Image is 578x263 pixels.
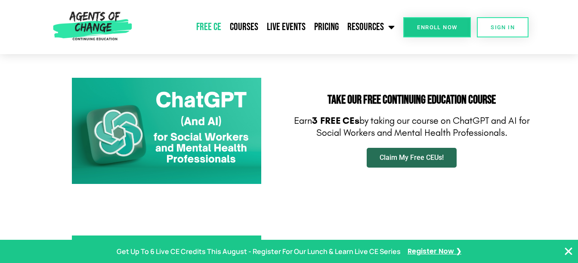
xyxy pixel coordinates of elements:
span: Claim My Free CEUs! [380,154,444,161]
a: Claim My Free CEUs! [367,148,457,168]
nav: Menu [136,16,399,38]
a: Live Events [263,16,310,38]
a: SIGN IN [477,17,529,37]
h2: Take Our FREE Continuing Education Course [294,94,530,106]
p: Earn by taking our course on ChatGPT and AI for Social Workers and Mental Health Professionals. [294,115,530,139]
a: Enroll Now [403,17,471,37]
span: SIGN IN [491,24,515,30]
button: Close Banner [563,246,574,257]
a: Courses [226,16,263,38]
span: Enroll Now [417,24,457,30]
p: Get Up To 6 Live CE Credits This August - Register For Our Lunch & Learn Live CE Series [117,245,401,258]
a: Register Now ❯ [408,245,461,258]
b: 3 FREE CEs [312,115,359,126]
a: Pricing [310,16,343,38]
a: Resources [343,16,399,38]
a: Free CE [192,16,226,38]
